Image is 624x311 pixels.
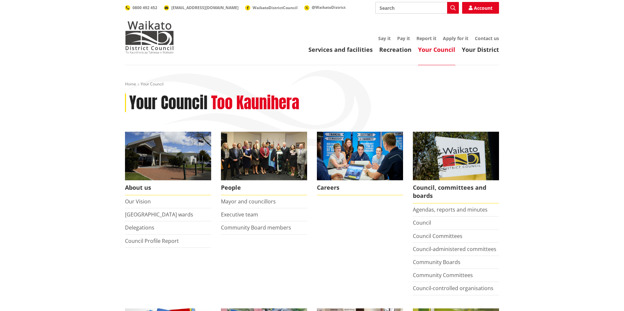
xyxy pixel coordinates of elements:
[221,224,291,231] a: Community Board members
[443,35,468,41] a: Apply for it
[304,5,346,10] a: @WaikatoDistrict
[317,180,403,195] span: Careers
[253,5,298,10] span: WaikatoDistrictCouncil
[125,81,136,87] a: Home
[125,180,211,195] span: About us
[379,46,412,53] a: Recreation
[418,46,455,53] a: Your Council
[413,245,496,253] a: Council-administered committees
[413,285,493,292] a: Council-controlled organisations
[416,35,436,41] a: Report it
[221,211,258,218] a: Executive team
[413,259,460,266] a: Community Boards
[171,5,239,10] span: [EMAIL_ADDRESS][DOMAIN_NAME]
[221,132,307,195] a: 2022 Council People
[378,35,391,41] a: Say it
[141,81,164,87] span: Your Council
[475,35,499,41] a: Contact us
[317,132,403,195] a: Careers
[125,198,151,205] a: Our Vision
[375,2,459,14] input: Search input
[221,132,307,180] img: 2022 Council
[125,5,157,10] a: 0800 492 452
[308,46,373,53] a: Services and facilities
[211,94,299,112] h2: Too Kaunihera
[125,237,179,244] a: Council Profile Report
[413,206,488,213] a: Agendas, reports and minutes
[462,46,499,53] a: Your District
[125,21,174,53] img: Waikato District Council - Te Kaunihera aa Takiwaa o Waikato
[164,5,239,10] a: [EMAIL_ADDRESS][DOMAIN_NAME]
[125,132,211,195] a: WDC Building 0015 About us
[245,5,298,10] a: WaikatoDistrictCouncil
[312,5,346,10] span: @WaikatoDistrict
[125,224,154,231] a: Delegations
[413,132,499,180] img: Waikato-District-Council-sign
[462,2,499,14] a: Account
[221,198,276,205] a: Mayor and councillors
[129,94,208,112] h1: Your Council
[413,272,473,279] a: Community Committees
[413,132,499,203] a: Waikato-District-Council-sign Council, committees and boards
[413,219,431,226] a: Council
[125,81,499,87] nav: breadcrumb
[133,5,157,10] span: 0800 492 452
[317,132,403,180] img: Office staff in meeting - Career page
[413,232,462,240] a: Council Committees
[397,35,410,41] a: Pay it
[125,132,211,180] img: WDC Building 0015
[221,180,307,195] span: People
[125,211,193,218] a: [GEOGRAPHIC_DATA] wards
[413,180,499,203] span: Council, committees and boards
